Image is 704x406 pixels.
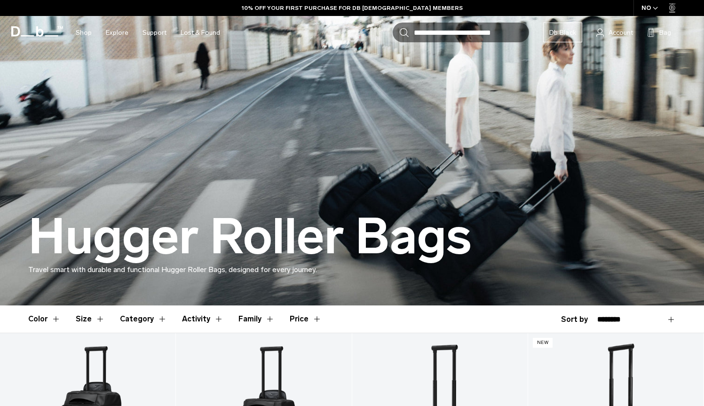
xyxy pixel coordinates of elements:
[647,27,671,38] button: Bag
[659,28,671,38] span: Bag
[242,4,463,12] a: 10% OFF YOUR FIRST PURCHASE FOR DB [DEMOGRAPHIC_DATA] MEMBERS
[120,305,167,333] button: Toggle Filter
[596,27,633,38] a: Account
[609,28,633,38] span: Account
[76,305,105,333] button: Toggle Filter
[28,265,317,274] span: Travel smart with durable and functional Hugger Roller Bags, designed for every journey.
[28,210,472,264] h1: Hugger Roller Bags
[543,23,582,42] a: Db Black
[142,16,166,49] a: Support
[106,16,128,49] a: Explore
[76,16,92,49] a: Shop
[181,16,220,49] a: Lost & Found
[182,305,223,333] button: Toggle Filter
[290,305,322,333] button: Toggle Price
[533,338,553,348] p: New
[69,16,227,49] nav: Main Navigation
[28,305,61,333] button: Toggle Filter
[238,305,275,333] button: Toggle Filter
